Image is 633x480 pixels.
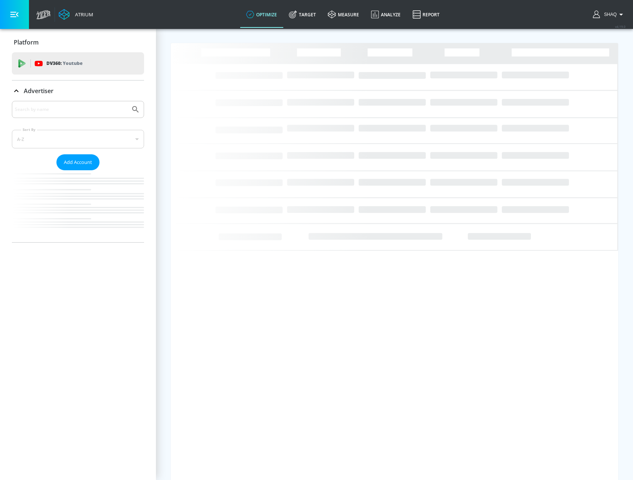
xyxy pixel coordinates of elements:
[64,158,92,167] span: Add Account
[63,59,82,67] p: Youtube
[12,170,144,242] nav: list of Advertiser
[283,1,322,28] a: Target
[12,80,144,101] div: Advertiser
[21,127,37,132] label: Sort By
[615,24,626,29] span: v 4.19.0
[601,12,617,17] span: login as: shaquille.huang@zefr.com
[15,105,127,114] input: Search by name
[59,9,93,20] a: Atrium
[322,1,365,28] a: measure
[24,87,53,95] p: Advertiser
[12,52,144,75] div: DV360: Youtube
[46,59,82,68] p: DV360:
[12,130,144,148] div: A-Z
[365,1,407,28] a: Analyze
[56,154,99,170] button: Add Account
[593,10,626,19] button: Shaq
[240,1,283,28] a: optimize
[12,32,144,53] div: Platform
[12,101,144,242] div: Advertiser
[14,38,39,46] p: Platform
[407,1,446,28] a: Report
[72,11,93,18] div: Atrium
